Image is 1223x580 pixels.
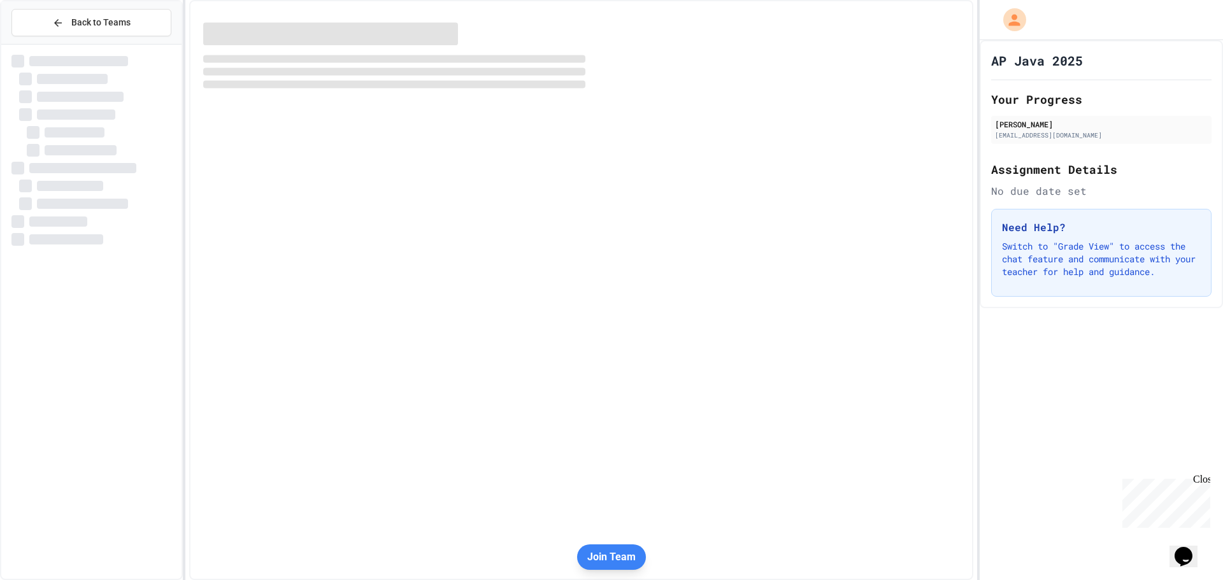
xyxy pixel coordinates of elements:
[991,52,1083,69] h1: AP Java 2025
[991,183,1212,199] div: No due date set
[5,5,88,81] div: Chat with us now!Close
[995,131,1208,140] div: [EMAIL_ADDRESS][DOMAIN_NAME]
[1117,474,1210,528] iframe: chat widget
[991,90,1212,108] h2: Your Progress
[11,9,171,36] button: Back to Teams
[995,118,1208,130] div: [PERSON_NAME]
[71,16,131,29] span: Back to Teams
[1002,220,1201,235] h3: Need Help?
[1169,529,1210,567] iframe: chat widget
[1002,240,1201,278] p: Switch to "Grade View" to access the chat feature and communicate with your teacher for help and ...
[577,544,646,570] button: Join Team
[991,160,1212,178] h2: Assignment Details
[990,5,1029,34] div: My Account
